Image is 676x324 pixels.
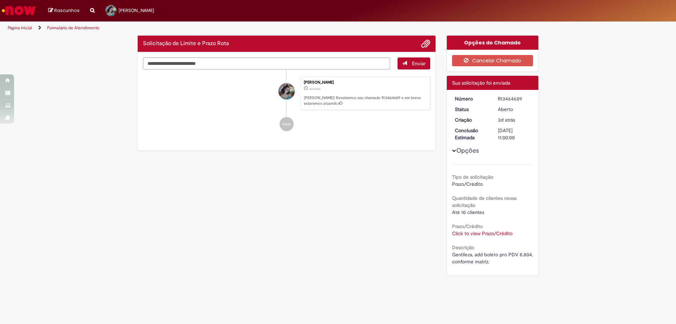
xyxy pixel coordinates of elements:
ul: Trilhas de página [5,22,445,35]
img: ServiceNow [1,4,37,18]
div: [DATE] 11:00:00 [498,127,531,141]
time: 30/08/2025 08:44:05 [309,87,320,91]
span: Enviar [412,60,426,67]
div: Opções do Chamado [447,36,539,50]
button: Enviar [398,57,430,69]
dt: Número [450,95,493,102]
a: Rascunhos [48,7,80,14]
span: Rascunhos [54,7,80,14]
li: Iara Fabia Castro Viana Silva [143,77,430,110]
span: Sua solicitação foi enviada [452,80,510,86]
span: 3d atrás [498,117,515,123]
b: Descrição [452,244,474,251]
b: Prazo/Crédito [452,223,483,230]
dt: Criação [450,116,493,123]
div: 30/08/2025 08:44:05 [498,116,531,123]
a: Página inicial [8,25,32,31]
dt: Status [450,106,493,113]
span: Até 10 clientes [452,209,484,215]
time: 30/08/2025 08:44:05 [498,117,515,123]
dt: Conclusão Estimada [450,127,493,141]
a: Formulário de Atendimento [47,25,99,31]
div: Iara Fabia Castro Viana Silva [278,83,295,99]
a: Click to view Prazo/Crédito [452,230,513,237]
span: [PERSON_NAME] [119,7,154,13]
span: Prazo/Crédito [452,181,483,187]
textarea: Digite sua mensagem aqui... [143,57,390,69]
div: R13464609 [498,95,531,102]
h2: Solicitação de Limite e Prazo Rota Histórico de tíquete [143,41,229,47]
b: Quantidade de clientes nessa solicitação [452,195,517,208]
div: [PERSON_NAME] [304,80,426,85]
p: [PERSON_NAME]! Recebemos seu chamado R13464609 e em breve estaremos atuando. [304,95,426,106]
span: 3d atrás [309,87,320,91]
button: Cancelar Chamado [452,55,533,66]
div: Aberto [498,106,531,113]
b: Tipo de solicitação [452,174,493,180]
span: Gentileza, add boleto pro PDV 8.804, conforme matriz. [452,251,534,265]
ul: Histórico de tíquete [143,69,430,139]
button: Adicionar anexos [421,39,430,48]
